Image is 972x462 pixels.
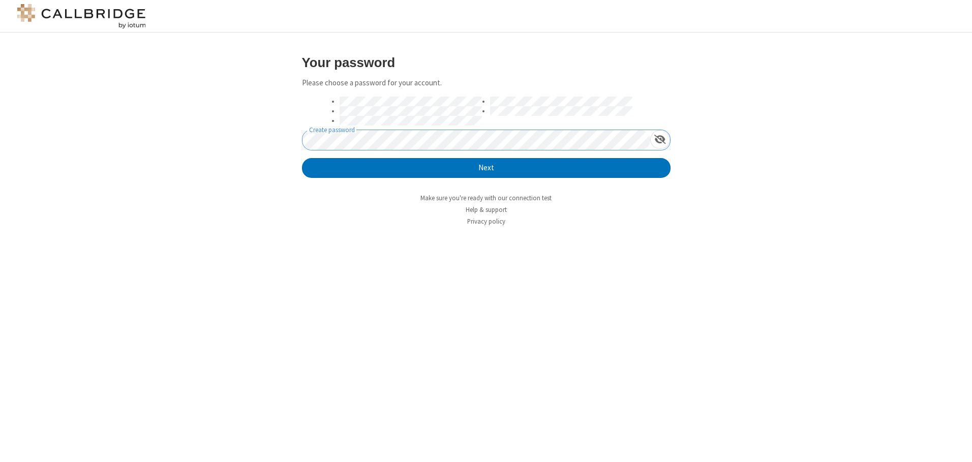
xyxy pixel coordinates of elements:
p: Please choose a password for your account. [302,77,671,89]
a: Help & support [466,205,507,214]
input: Create password [302,130,650,150]
a: Make sure you're ready with our connection test [420,194,552,202]
a: Privacy policy [467,217,505,226]
button: Next [302,158,671,178]
img: logo@2x.png [15,4,147,28]
div: Show password [650,130,670,149]
h3: Your password [302,55,671,70]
